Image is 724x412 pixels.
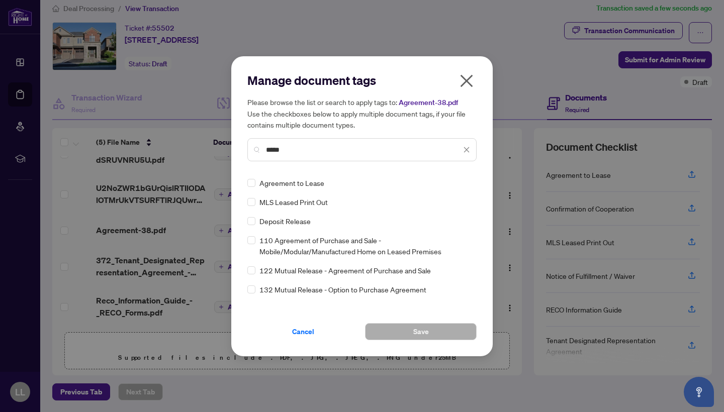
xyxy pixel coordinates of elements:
span: close [463,146,470,153]
span: 132 Mutual Release - Option to Purchase Agreement [259,284,426,295]
button: Save [365,323,477,340]
span: Agreement-38.pdf [399,98,458,107]
h5: Please browse the list or search to apply tags to: Use the checkboxes below to apply multiple doc... [247,96,477,130]
button: Open asap [684,377,714,407]
span: Agreement to Lease [259,177,324,188]
span: Deposit Release [259,216,311,227]
span: MLS Leased Print Out [259,196,328,208]
h2: Manage document tags [247,72,477,88]
span: Cancel [292,324,314,340]
button: Cancel [247,323,359,340]
span: close [459,73,475,89]
span: 122 Mutual Release - Agreement of Purchase and Sale [259,265,431,276]
span: 110 Agreement of Purchase and Sale - Mobile/Modular/Manufactured Home on Leased Premises [259,235,471,257]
